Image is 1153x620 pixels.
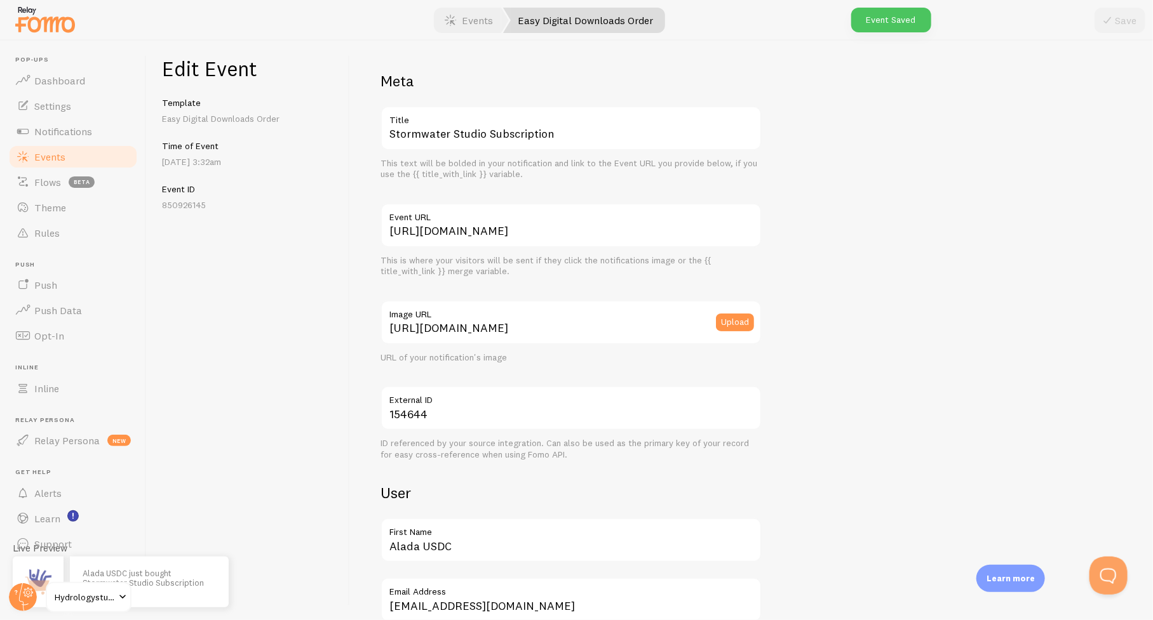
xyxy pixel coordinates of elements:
[15,261,138,269] span: Push
[15,56,138,64] span: Pop-ups
[34,100,71,112] span: Settings
[67,510,79,522] svg: <p>Watch New Feature Tutorials!</p>
[8,220,138,246] a: Rules
[8,298,138,323] a: Push Data
[8,169,138,195] a: Flows beta
[381,300,762,322] label: Image URL
[34,512,60,525] span: Learn
[381,255,762,277] div: This is where your visitors will be sent if they click the notifications image or the {{ title_wi...
[15,416,138,425] span: Relay Persona
[34,329,64,342] span: Opt-In
[8,68,138,93] a: Dashboard
[381,438,762,460] div: ID referenced by your source integration. Can also be used as the primary key of your record for ...
[8,506,138,531] a: Learn
[8,323,138,348] a: Opt-In
[381,518,762,539] label: First Name
[162,183,334,195] h5: Event ID
[162,199,334,211] p: 850926145
[8,531,138,557] a: Support
[69,176,95,188] span: beta
[34,538,72,550] span: Support
[8,480,138,506] a: Alerts
[381,71,762,91] h2: Meta
[381,203,762,225] label: Event URL
[34,74,85,87] span: Dashboard
[381,386,762,407] label: External ID
[34,201,66,214] span: Theme
[34,227,60,239] span: Rules
[8,195,138,220] a: Theme
[976,565,1045,592] div: Learn more
[34,382,59,395] span: Inline
[34,304,82,317] span: Push Data
[8,376,138,401] a: Inline
[162,56,334,82] h1: Edit Event
[716,313,754,331] button: Upload
[8,428,138,453] a: Relay Persona new
[162,112,334,125] p: Easy Digital Downloads Order
[15,364,138,372] span: Inline
[34,176,61,188] span: Flows
[8,93,138,119] a: Settings
[1089,557,1128,595] iframe: Help Scout Beacon - Open
[34,125,92,138] span: Notifications
[162,155,334,168] p: [DATE] 3:32am
[381,158,762,180] div: This text will be bolded in your notification and link to the Event URL you provide below, if you...
[8,272,138,298] a: Push
[851,8,931,32] div: Event Saved
[55,590,115,605] span: Hydrologystudio
[107,435,131,446] span: new
[15,468,138,477] span: Get Help
[8,144,138,169] a: Events
[34,150,65,163] span: Events
[46,582,131,612] a: Hydrologystudio
[162,97,334,109] h5: Template
[34,434,100,447] span: Relay Persona
[34,487,62,499] span: Alerts
[34,279,57,291] span: Push
[8,119,138,144] a: Notifications
[381,577,762,599] label: Email Address
[381,483,762,503] h2: User
[381,352,762,364] div: URL of your notification's image
[987,572,1035,584] p: Learn more
[162,140,334,152] h5: Time of Event
[381,106,762,128] label: Title
[13,3,77,36] img: fomo-relay-logo-orange.svg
